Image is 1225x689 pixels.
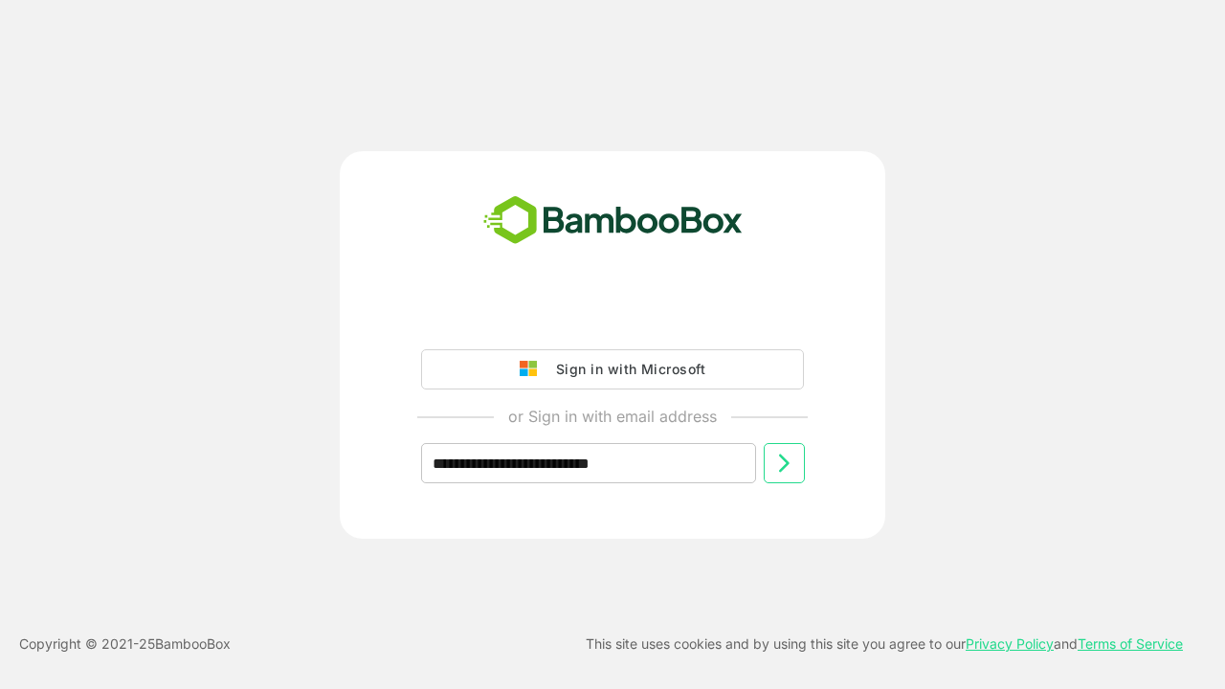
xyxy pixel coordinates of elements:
[966,635,1054,652] a: Privacy Policy
[508,405,717,428] p: or Sign in with email address
[412,296,813,338] iframe: Sign in with Google Button
[19,633,231,656] p: Copyright © 2021- 25 BambooBox
[586,633,1183,656] p: This site uses cookies and by using this site you agree to our and
[421,349,804,389] button: Sign in with Microsoft
[520,361,546,378] img: google
[1078,635,1183,652] a: Terms of Service
[546,357,705,382] div: Sign in with Microsoft
[473,189,753,253] img: bamboobox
